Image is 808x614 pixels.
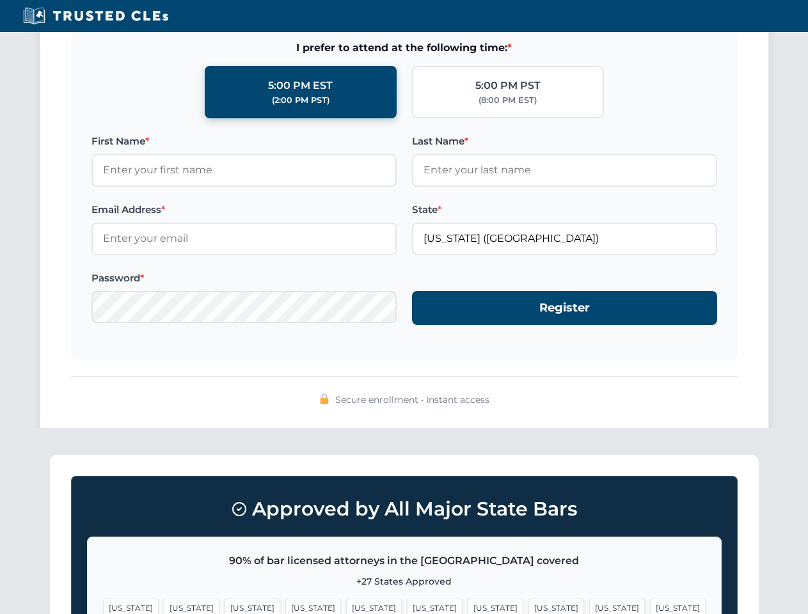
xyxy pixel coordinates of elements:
[91,271,397,286] label: Password
[19,6,172,26] img: Trusted CLEs
[479,94,537,107] div: (8:00 PM EST)
[412,154,717,186] input: Enter your last name
[91,223,397,255] input: Enter your email
[412,223,717,255] input: Florida (FL)
[91,202,397,217] label: Email Address
[268,77,333,94] div: 5:00 PM EST
[87,492,722,526] h3: Approved by All Major State Bars
[335,393,489,407] span: Secure enrollment • Instant access
[412,291,717,325] button: Register
[103,553,706,569] p: 90% of bar licensed attorneys in the [GEOGRAPHIC_DATA] covered
[412,202,717,217] label: State
[319,394,329,404] img: 🔒
[272,94,329,107] div: (2:00 PM PST)
[91,134,397,149] label: First Name
[475,77,541,94] div: 5:00 PM PST
[103,574,706,588] p: +27 States Approved
[412,134,717,149] label: Last Name
[91,40,717,56] span: I prefer to attend at the following time:
[91,154,397,186] input: Enter your first name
